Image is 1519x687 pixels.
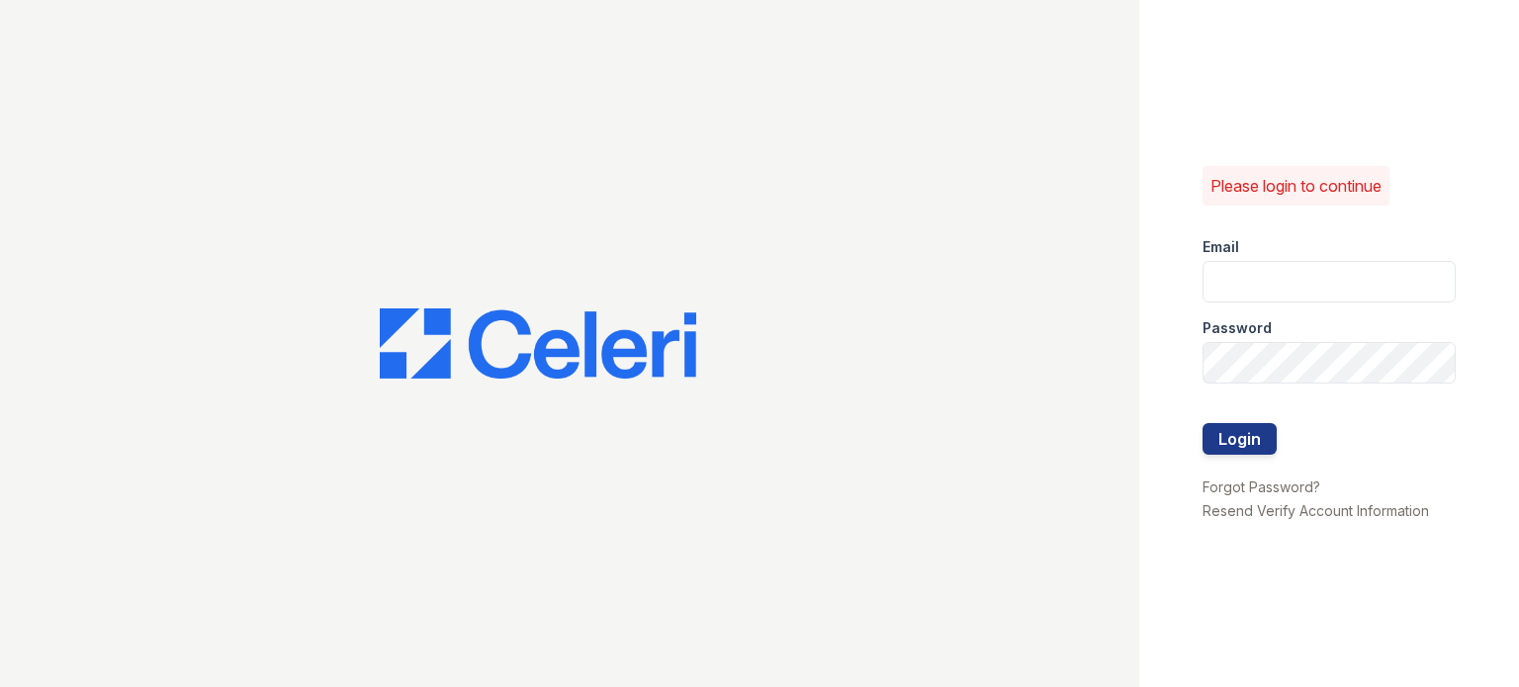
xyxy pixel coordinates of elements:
[1203,423,1277,455] button: Login
[1203,318,1272,338] label: Password
[1203,502,1429,519] a: Resend Verify Account Information
[1203,237,1239,257] label: Email
[1210,174,1382,198] p: Please login to continue
[380,308,696,380] img: CE_Logo_Blue-a8612792a0a2168367f1c8372b55b34899dd931a85d93a1a3d3e32e68fde9ad4.png
[1203,478,1320,495] a: Forgot Password?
